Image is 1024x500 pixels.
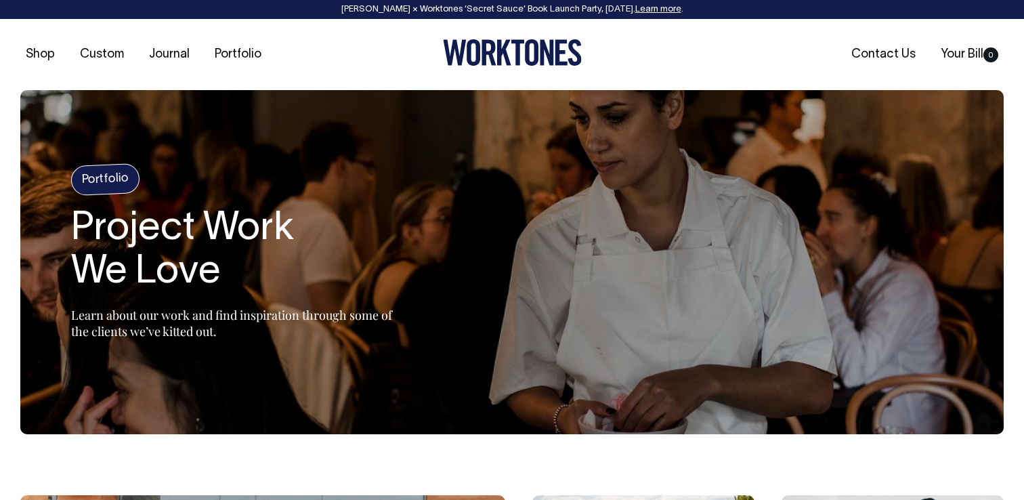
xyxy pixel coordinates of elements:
[144,43,195,66] a: Journal
[14,5,1010,14] div: [PERSON_NAME] × Worktones ‘Secret Sauce’ Book Launch Party, [DATE]. .
[983,47,998,62] span: 0
[71,307,410,339] p: Learn about our work and find inspiration through some of the clients we’ve kitted out.
[74,43,129,66] a: Custom
[20,43,60,66] a: Shop
[70,163,140,196] h4: Portfolio
[635,5,681,14] a: Learn more
[209,43,267,66] a: Portfolio
[71,208,410,295] h1: Project Work We Love
[935,43,1004,66] a: Your Bill0
[846,43,921,66] a: Contact Us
